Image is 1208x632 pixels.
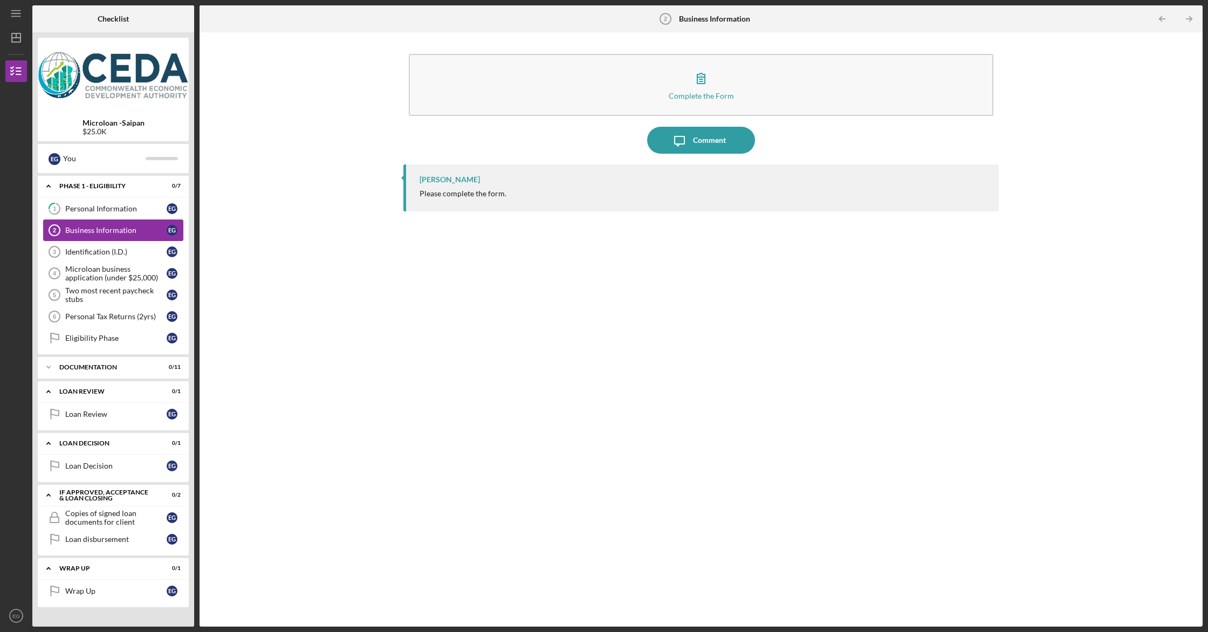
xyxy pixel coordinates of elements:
[38,43,189,108] img: Product logo
[43,241,183,263] a: 3Identification (I.D.)EG
[669,92,734,100] div: Complete the Form
[167,225,177,236] div: E G
[161,388,181,395] div: 0 / 1
[161,440,181,446] div: 0 / 1
[12,613,20,619] text: EG
[65,286,167,304] div: Two most recent paycheck stubs
[647,127,755,154] button: Comment
[59,489,154,502] div: If approved, acceptance & loan closing
[167,268,177,279] div: E G
[167,290,177,300] div: E G
[43,403,183,425] a: Loan ReviewEG
[65,410,167,418] div: Loan Review
[65,587,167,595] div: Wrap Up
[43,219,183,241] a: 2Business InformationEG
[409,54,993,116] button: Complete the Form
[43,263,183,284] a: 4Microloan business application (under $25,000)EG
[53,205,56,212] tspan: 1
[664,16,667,22] tspan: 2
[65,509,167,526] div: Copies of signed loan documents for client
[53,249,56,255] tspan: 3
[43,306,183,327] a: 6Personal Tax Returns (2yrs)EG
[53,227,56,233] tspan: 2
[65,312,167,321] div: Personal Tax Returns (2yrs)
[98,15,129,23] b: Checklist
[167,512,177,523] div: E G
[59,565,154,572] div: Wrap up
[167,534,177,545] div: E G
[65,226,167,235] div: Business Information
[161,364,181,370] div: 0 / 11
[167,311,177,322] div: E G
[63,149,146,168] div: You
[43,507,183,528] a: Copies of signed loan documents for clientEG
[59,388,154,395] div: Loan Review
[59,183,154,189] div: Phase 1 - Eligibility
[65,204,167,213] div: Personal Information
[53,270,57,277] tspan: 4
[65,334,167,342] div: Eligibility Phase
[167,409,177,420] div: E G
[420,175,480,184] div: [PERSON_NAME]
[65,535,167,544] div: Loan disbursement
[83,127,145,136] div: $25.0K
[5,605,27,627] button: EG
[43,528,183,550] a: Loan disbursementEG
[59,364,154,370] div: Documentation
[420,189,506,198] div: Please complete the form.
[49,153,60,165] div: E G
[53,292,56,298] tspan: 5
[693,127,726,154] div: Comment
[161,565,181,572] div: 0 / 1
[161,183,181,189] div: 0 / 7
[43,284,183,306] a: 5Two most recent paycheck stubsEG
[43,198,183,219] a: 1Personal InformationEG
[679,15,750,23] b: Business Information
[65,462,167,470] div: Loan Decision
[167,203,177,214] div: E G
[43,580,183,602] a: Wrap UpEG
[161,492,181,498] div: 0 / 2
[59,440,154,446] div: Loan decision
[65,248,167,256] div: Identification (I.D.)
[53,313,56,320] tspan: 6
[83,119,145,127] b: Microloan -Saipan
[167,586,177,596] div: E G
[167,333,177,344] div: E G
[43,327,183,349] a: Eligibility PhaseEG
[167,246,177,257] div: E G
[43,455,183,477] a: Loan DecisionEG
[167,461,177,471] div: E G
[65,265,167,282] div: Microloan business application (under $25,000)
